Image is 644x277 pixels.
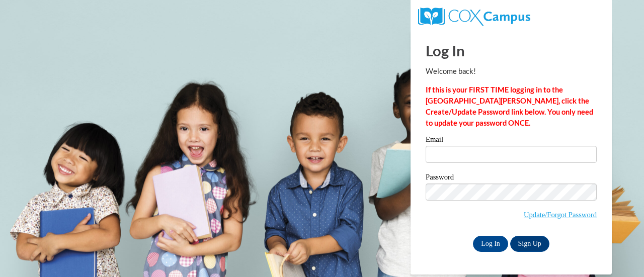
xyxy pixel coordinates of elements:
h1: Log In [426,40,597,61]
label: Password [426,173,597,183]
a: COX Campus [418,12,530,20]
input: Log In [473,236,508,252]
strong: If this is your FIRST TIME logging in to the [GEOGRAPHIC_DATA][PERSON_NAME], click the Create/Upd... [426,85,593,127]
a: Update/Forgot Password [524,211,597,219]
label: Email [426,136,597,146]
img: COX Campus [418,8,530,26]
p: Welcome back! [426,66,597,77]
a: Sign Up [510,236,549,252]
